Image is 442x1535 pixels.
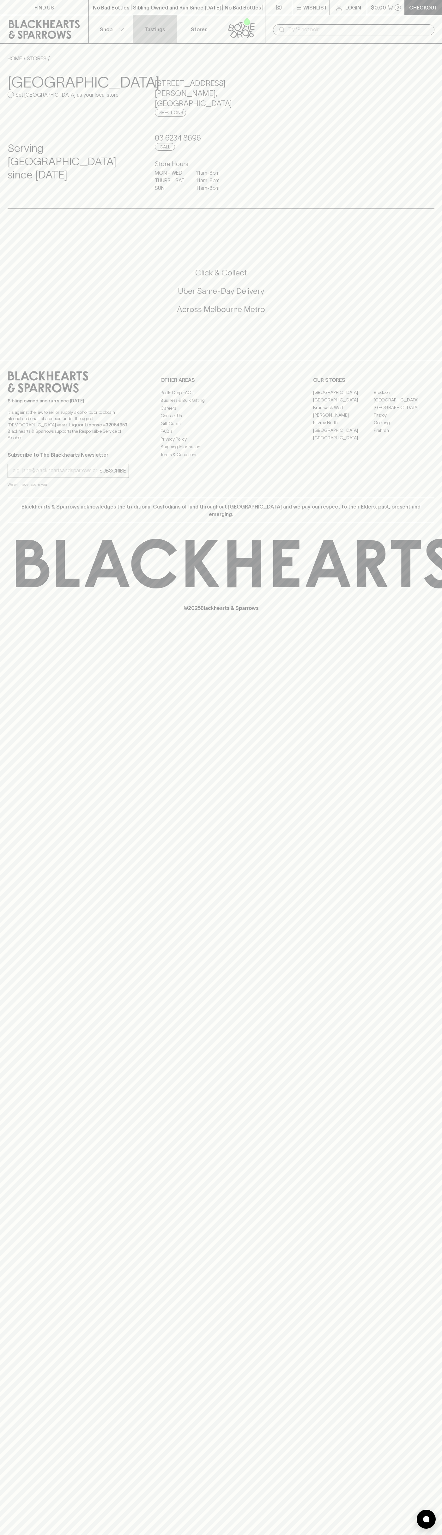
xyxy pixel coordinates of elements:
h5: Click & Collect [8,268,434,278]
a: STORES [27,56,46,61]
a: Shipping Information [160,443,282,451]
a: Geelong [374,419,434,427]
p: It is against the law to sell or supply alcohol to, or to obtain alcohol on behalf of a person un... [8,409,129,441]
p: Tastings [145,26,165,33]
a: [GEOGRAPHIC_DATA] [374,396,434,404]
a: Business & Bulk Gifting [160,397,282,404]
a: Bottle Drop FAQ's [160,389,282,396]
p: SUBSCRIBE [100,467,126,474]
img: bubble-icon [423,1516,429,1522]
a: Privacy Policy [160,435,282,443]
h5: [STREET_ADDRESS][PERSON_NAME] , [GEOGRAPHIC_DATA] [155,78,287,109]
p: FIND US [34,4,54,11]
a: [GEOGRAPHIC_DATA] [313,396,374,404]
a: [GEOGRAPHIC_DATA] [374,404,434,412]
p: OUR STORES [313,376,434,384]
h4: Serving [GEOGRAPHIC_DATA] since [DATE] [8,142,140,182]
p: Login [345,4,361,11]
a: Careers [160,404,282,412]
a: [GEOGRAPHIC_DATA] [313,427,374,434]
button: SUBSCRIBE [97,464,129,478]
input: e.g. jane@blackheartsandsparrows.com.au [13,466,97,476]
p: Checkout [409,4,438,11]
p: Sibling owned and run since [DATE] [8,398,129,404]
a: Terms & Conditions [160,451,282,458]
input: Try "Pinot noir" [288,25,429,35]
p: $0.00 [371,4,386,11]
p: OTHER AREAS [160,376,282,384]
p: 11am - 8pm [196,169,227,177]
p: 11am - 8pm [196,184,227,192]
strong: Liquor License #32064953 [69,422,127,427]
a: Contact Us [160,412,282,420]
button: Shop [89,15,133,43]
div: Call to action block [8,242,434,348]
p: Subscribe to The Blackhearts Newsletter [8,451,129,459]
h5: 03 6234 8696 [155,133,287,143]
p: Wishlist [303,4,327,11]
a: Call [155,143,175,151]
a: [PERSON_NAME] [313,412,374,419]
a: Fitzroy North [313,419,374,427]
a: Fitzroy [374,412,434,419]
p: Blackhearts & Sparrows acknowledges the traditional Custodians of land throughout [GEOGRAPHIC_DAT... [12,503,430,518]
p: Shop [100,26,112,33]
p: We will never spam you [8,481,129,488]
p: THURS - SAT [155,177,186,184]
p: SUN [155,184,186,192]
a: Stores [177,15,221,43]
h3: [GEOGRAPHIC_DATA] [8,73,140,91]
p: 0 [397,6,399,9]
a: [GEOGRAPHIC_DATA] [313,389,374,396]
a: Braddon [374,389,434,396]
h5: Uber Same-Day Delivery [8,286,434,296]
a: Directions [155,109,186,117]
a: HOME [8,56,22,61]
a: [GEOGRAPHIC_DATA] [313,434,374,442]
h6: Store Hours [155,159,287,169]
a: Gift Cards [160,420,282,427]
h5: Across Melbourne Metro [8,304,434,315]
p: MON - WED [155,169,186,177]
p: Set [GEOGRAPHIC_DATA] as your local store [15,91,118,99]
p: Stores [191,26,207,33]
a: FAQ's [160,428,282,435]
a: Prahran [374,427,434,434]
a: Brunswick West [313,404,374,412]
a: Tastings [133,15,177,43]
p: 11am - 9pm [196,177,227,184]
